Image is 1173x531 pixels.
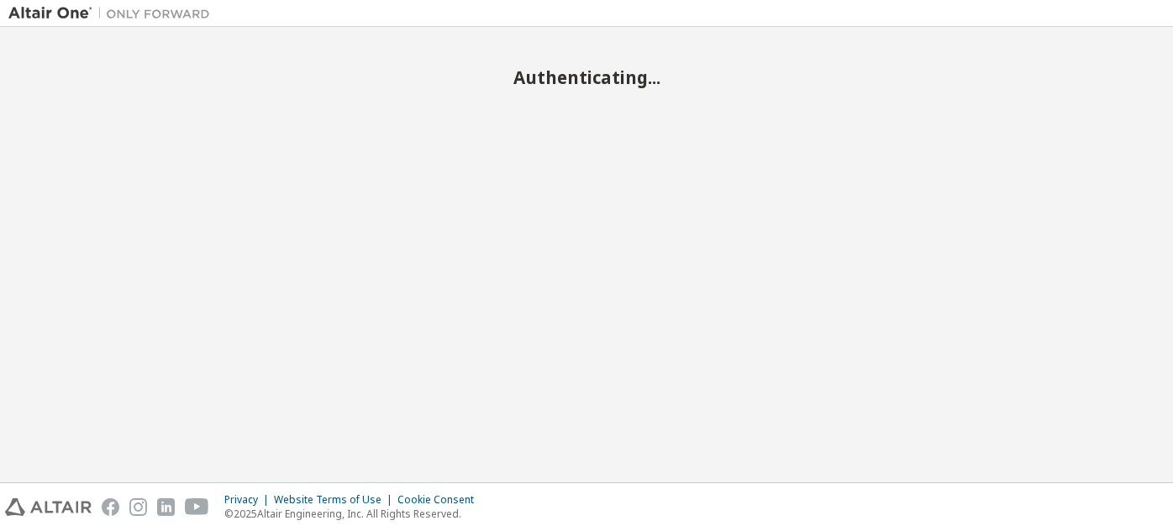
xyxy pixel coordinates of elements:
[274,493,397,507] div: Website Terms of Use
[224,493,274,507] div: Privacy
[8,5,218,22] img: Altair One
[129,498,147,516] img: instagram.svg
[8,66,1165,88] h2: Authenticating...
[397,493,484,507] div: Cookie Consent
[185,498,209,516] img: youtube.svg
[157,498,175,516] img: linkedin.svg
[102,498,119,516] img: facebook.svg
[5,498,92,516] img: altair_logo.svg
[224,507,484,521] p: © 2025 Altair Engineering, Inc. All Rights Reserved.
